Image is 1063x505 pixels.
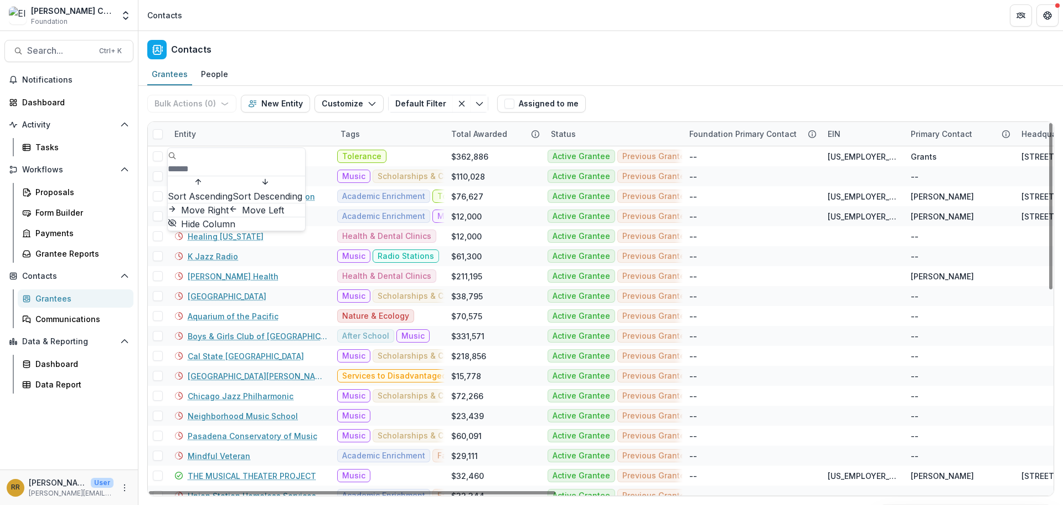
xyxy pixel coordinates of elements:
[451,410,484,422] div: $23,439
[821,128,847,140] div: EIN
[904,122,1015,146] div: Primary Contact
[622,431,690,441] span: Previous Grantee
[553,272,610,281] span: Active Grantee
[689,410,697,422] div: --
[828,191,897,202] div: [US_EMPLOYER_IDENTIFICATION_NUMBER]
[18,244,133,263] a: Grantee Reports
[9,7,27,24] img: Ella Fitzgerald Charitable Foundation
[4,116,133,134] button: Open Activity
[445,128,514,140] div: Total Awarded
[342,431,365,441] span: Music
[22,272,116,281] span: Contacts
[378,252,434,261] span: Radio Stations
[689,231,697,242] div: --
[911,310,918,322] div: --
[188,370,327,382] a: [GEOGRAPHIC_DATA][PERSON_NAME]
[622,371,690,381] span: Previous Grantee
[828,470,897,482] div: [US_EMPLOYER_IDENTIFICATION_NUMBER]
[188,390,293,402] a: Chicago Jazz Philharmonic
[553,312,610,321] span: Active Grantee
[188,251,238,262] a: K Jazz Radio
[342,371,472,381] span: Services to Disadvantaged Youth
[378,172,489,181] span: Scholarships & Camperships
[828,211,897,222] div: [US_EMPLOYER_IDENTIFICATION_NUMBER]
[378,292,489,301] span: Scholarships & Camperships
[342,312,409,321] span: Nature & Ecology
[18,183,133,201] a: Proposals
[553,331,610,341] span: Active Grantee
[147,95,236,113] button: Bulk Actions (0)
[342,351,365,361] span: Music
[91,478,113,488] p: User
[911,251,918,262] div: --
[689,390,697,402] div: --
[342,232,431,241] span: Health & Dental Clinics
[342,471,365,481] span: Music
[35,186,125,198] div: Proposals
[188,430,317,442] a: Pasadena Conservatory of Music
[31,5,113,17] div: [PERSON_NAME] Charitable Foundation
[334,122,445,146] div: Tags
[622,292,690,301] span: Previous Grantee
[451,350,486,362] div: $218,856
[911,470,974,482] div: [PERSON_NAME]
[342,152,381,161] span: Tolerance
[689,171,697,182] div: --
[188,271,278,282] a: [PERSON_NAME] Health
[401,331,425,341] span: Music
[451,450,478,462] div: $29,111
[342,331,389,341] span: After School
[911,191,974,202] div: [PERSON_NAME]
[689,151,697,162] div: --
[471,95,488,113] button: Toggle menu
[233,190,302,203] span: Sort Descending
[11,484,20,491] div: Randal Rosman
[689,191,697,202] div: --
[22,75,129,85] span: Notifications
[553,371,610,381] span: Active Grantee
[342,292,365,301] span: Music
[445,122,544,146] div: Total Awarded
[689,211,697,222] div: --
[188,450,250,462] a: Mindful Veteran
[4,71,133,89] button: Notifications
[22,120,116,130] span: Activity
[451,231,482,242] div: $12,000
[553,491,610,501] span: Active Grantee
[188,231,264,242] a: Healing [US_STATE]
[451,330,484,342] div: $331,571
[911,290,918,302] div: --
[233,176,302,203] button: Sort Descending
[911,231,918,242] div: --
[378,351,489,361] span: Scholarships & Camperships
[544,128,582,140] div: Status
[35,141,125,153] div: Tasks
[4,161,133,178] button: Open Workflows
[314,95,384,113] button: Customize
[911,390,918,402] div: --
[553,391,610,401] span: Active Grantee
[553,212,610,221] span: Active Grantee
[689,490,697,502] div: --
[821,122,904,146] div: EIN
[622,391,690,401] span: Previous Grantee
[544,122,683,146] div: Status
[388,95,453,113] button: Default Filter
[18,289,133,308] a: Grantees
[451,151,488,162] div: $362,886
[29,488,113,498] p: [PERSON_NAME][EMAIL_ADDRESS][DOMAIN_NAME]
[342,411,365,421] span: Music
[147,66,192,82] div: Grantees
[683,128,803,140] div: Foundation Primary Contact
[911,370,918,382] div: --
[342,272,431,281] span: Health & Dental Clinics
[4,333,133,350] button: Open Data & Reporting
[622,272,690,281] span: Previous Grantee
[147,9,182,21] div: Contacts
[378,431,489,441] span: Scholarships & Camperships
[27,45,92,56] span: Search...
[622,192,690,201] span: Previous Grantee
[35,293,125,304] div: Grantees
[451,271,482,282] div: $211,195
[553,411,610,421] span: Active Grantee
